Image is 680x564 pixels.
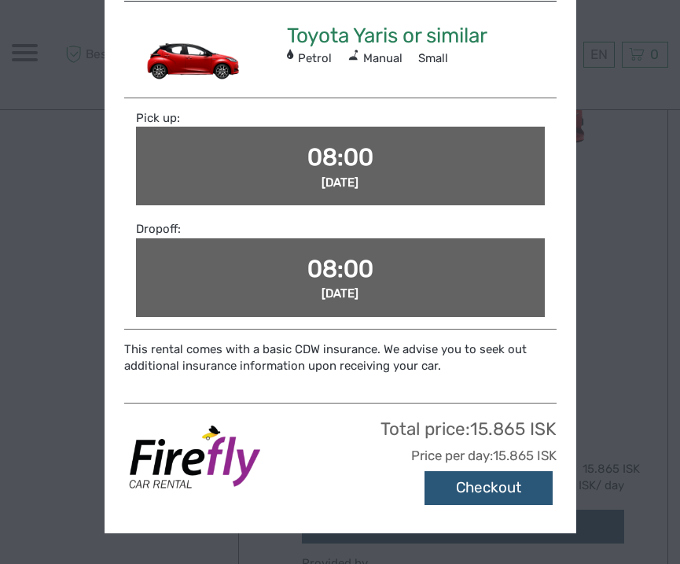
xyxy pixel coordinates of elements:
img: EDMN.png [124,17,264,96]
button: Open LiveChat chat widget [181,24,200,43]
img: Firefly_Car_Rental.png [124,418,274,497]
span: [DATE] [322,175,358,190]
span: 08:00 [307,255,373,283]
span: Pick up: [136,111,180,125]
span: 15.865 ISK [470,418,557,440]
span: 15.865 ISK [493,448,557,463]
span: 08:00 [307,143,373,171]
h2: Toyota Yaris or similar [124,24,557,49]
h4: Price per day: [124,448,557,463]
p: We're away right now. Please check back later! [22,28,178,40]
p: Small [124,49,541,69]
p: Petrol [298,49,332,69]
span: Dropoff: [136,222,181,236]
button: Checkout [425,471,553,505]
h3: Total price: [124,418,557,440]
p: Manual [363,49,402,69]
span: This rental comes with a basic CDW insurance. We advise you to seek out additional insurance info... [124,342,527,373]
span: [DATE] [322,286,358,300]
